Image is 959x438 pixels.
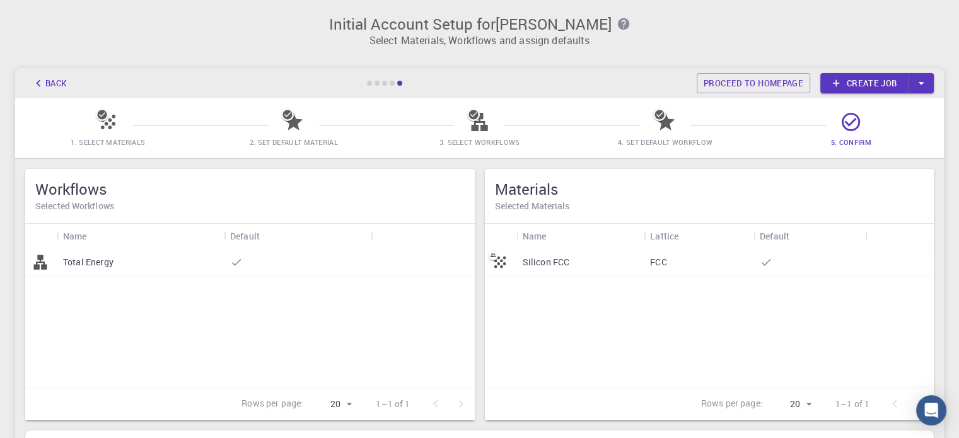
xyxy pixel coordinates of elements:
[678,226,699,246] button: Sort
[644,224,753,248] div: Lattice
[25,73,73,93] button: Back
[701,397,763,412] p: Rows per page:
[23,33,936,48] p: Select Materials, Workflows and assign defaults
[230,224,260,248] div: Default
[25,224,57,248] div: Icon
[260,226,280,246] button: Sort
[618,137,712,147] span: 4. Set Default Workflow
[650,224,678,248] div: Lattice
[23,15,936,33] h3: Initial Account Setup for [PERSON_NAME]
[376,398,410,410] p: 1–1 of 1
[439,137,520,147] span: 3. Select Workflows
[523,224,547,248] div: Name
[546,226,566,246] button: Sort
[63,224,87,248] div: Name
[25,9,71,20] span: Support
[308,395,356,413] div: 20
[495,199,924,213] h6: Selected Materials
[753,224,865,248] div: Default
[35,179,465,199] h5: Workflows
[241,397,303,412] p: Rows per page:
[250,137,338,147] span: 2. Set Default Material
[523,256,570,268] p: Silicon FCC
[820,73,909,93] a: Create job
[485,224,516,248] div: Icon
[760,224,789,248] div: Default
[495,179,924,199] h5: Materials
[87,226,107,246] button: Sort
[35,199,465,213] h6: Selected Workflows
[835,398,869,410] p: 1–1 of 1
[516,224,644,248] div: Name
[916,395,946,425] div: Open Intercom Messenger
[831,137,871,147] span: 5. Confirm
[650,256,666,268] p: FCC
[57,224,224,248] div: Name
[697,73,810,93] a: Proceed to homepage
[63,256,113,268] p: Total Energy
[224,224,371,248] div: Default
[768,395,815,413] div: 20
[789,226,810,246] button: Sort
[71,137,145,147] span: 1. Select Materials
